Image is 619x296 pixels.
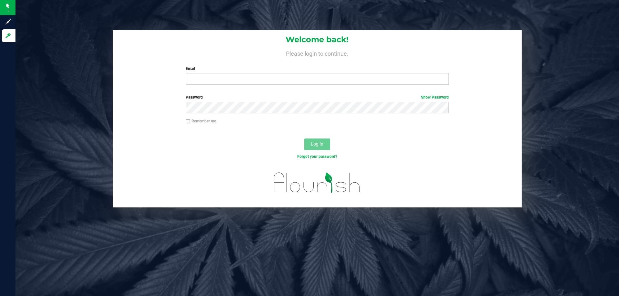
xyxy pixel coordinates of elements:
[266,166,368,199] img: flourish_logo.svg
[113,49,522,57] h4: Please login to continue.
[304,138,330,150] button: Log In
[186,118,216,124] label: Remember me
[5,19,11,25] inline-svg: Sign up
[186,95,203,100] span: Password
[186,119,190,124] input: Remember me
[421,95,449,100] a: Show Password
[311,141,323,147] span: Log In
[5,33,11,39] inline-svg: Log in
[113,35,522,44] h1: Welcome back!
[186,66,448,72] label: Email
[297,154,337,159] a: Forgot your password?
